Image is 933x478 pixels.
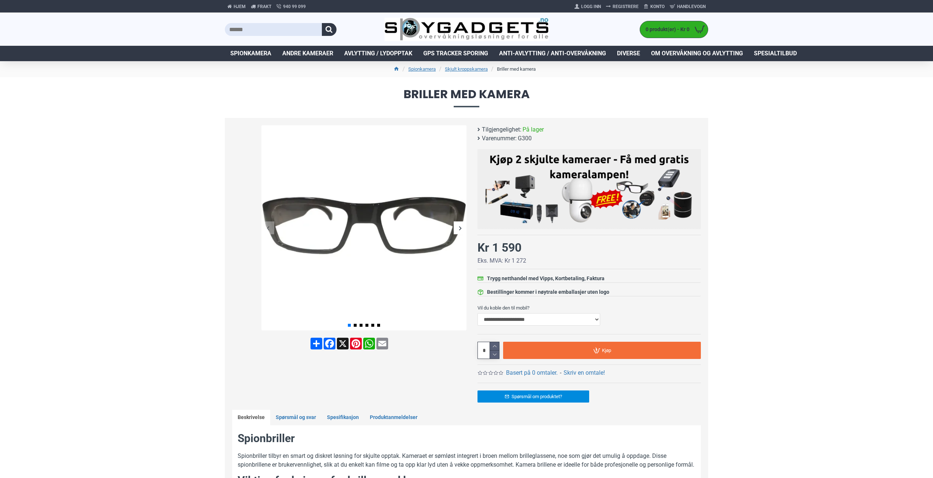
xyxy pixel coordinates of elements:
[339,46,418,61] a: Avlytting / Lydopptak
[494,46,612,61] a: Anti-avlytting / Anti-overvåkning
[277,46,339,61] a: Andre kameraer
[261,222,274,234] div: Previous slide
[617,49,640,58] span: Diverse
[270,410,321,425] a: Spørsmål og svar
[238,431,695,446] h2: Spionbriller
[364,410,423,425] a: Produktanmeldelser
[640,21,708,38] a: 0 produkt(er) - Kr 0
[487,275,605,282] div: Trygg netthandel med Vipps, Kortbetaling, Faktura
[612,46,646,61] a: Diverse
[482,134,517,143] b: Varenummer:
[477,239,521,256] div: Kr 1 590
[518,134,532,143] span: G300
[482,125,521,134] b: Tilgjengelighet:
[560,369,561,376] b: -
[499,49,606,58] span: Anti-avlytting / Anti-overvåkning
[454,222,466,234] div: Next slide
[748,46,802,61] a: Spesialtilbud
[344,49,412,58] span: Avlytting / Lydopptak
[477,390,589,403] a: Spørsmål om produktet?
[603,1,641,12] a: Registrere
[651,49,743,58] span: Om overvåkning og avlytting
[418,46,494,61] a: GPS Tracker Sporing
[363,338,376,349] a: WhatsApp
[646,46,748,61] a: Om overvåkning og avlytting
[423,49,488,58] span: GPS Tracker Sporing
[234,3,246,10] span: Hjem
[487,288,609,296] div: Bestillinger kommer i nøytrale emballasjer uten logo
[641,1,667,12] a: Konto
[602,348,611,353] span: Kjøp
[238,452,695,469] p: Spionbriller tilbyr en smart og diskret løsning for skjulte opptak. Kameraet er sømløst integrert...
[371,324,374,327] span: Go to slide 5
[354,324,357,327] span: Go to slide 2
[230,49,271,58] span: Spionkamera
[310,338,323,349] a: Share
[564,368,605,377] a: Skriv en omtale!
[613,3,639,10] span: Registrere
[348,324,351,327] span: Go to slide 1
[257,3,271,10] span: Frakt
[321,410,364,425] a: Spesifikasjon
[365,324,368,327] span: Go to slide 4
[384,18,549,41] img: SpyGadgets.no
[506,368,558,377] a: Basert på 0 omtaler.
[581,3,601,10] span: Logg Inn
[477,302,701,314] label: Vil du koble den til mobil?
[323,338,336,349] a: Facebook
[376,338,389,349] a: Email
[483,153,695,223] img: Kjøp 2 skjulte kameraer – Få med gratis kameralampe!
[572,1,603,12] a: Logg Inn
[445,66,488,73] a: Skjult kroppskamera
[232,410,270,425] a: Beskrivelse
[523,125,544,134] span: På lager
[336,338,349,349] a: X
[349,338,363,349] a: Pinterest
[667,1,708,12] a: Handlevogn
[677,3,706,10] span: Handlevogn
[360,324,363,327] span: Go to slide 3
[282,49,333,58] span: Andre kameraer
[408,66,436,73] a: Spionkamera
[650,3,665,10] span: Konto
[377,324,380,327] span: Go to slide 6
[261,125,466,330] img: Spionbriller med kamera - SpyGadgets.no
[754,49,797,58] span: Spesialtilbud
[225,46,277,61] a: Spionkamera
[225,88,708,107] span: Briller med kamera
[640,26,691,33] span: 0 produkt(er) - Kr 0
[283,3,306,10] span: 940 99 099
